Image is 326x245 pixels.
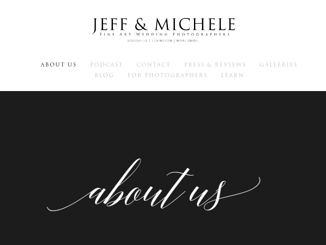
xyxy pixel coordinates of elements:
a: About Us [41,61,77,68]
a: Contact [137,61,171,68]
a: Learn [221,71,244,79]
a: Podcast [90,61,123,68]
a: Galleries [260,61,297,68]
img: Louisville Wedding Photographers - Jeff & Michele Wedding Photographers [81,10,244,50]
a: Press & Reviews [184,61,246,68]
a: For Photographers [128,71,207,79]
span: About Us [41,61,77,69]
span: Press & Reviews [184,61,246,69]
span: Contact [137,61,171,69]
span: Podcast [90,61,123,69]
a: Blog [95,71,114,79]
span: Galleries [260,61,297,69]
